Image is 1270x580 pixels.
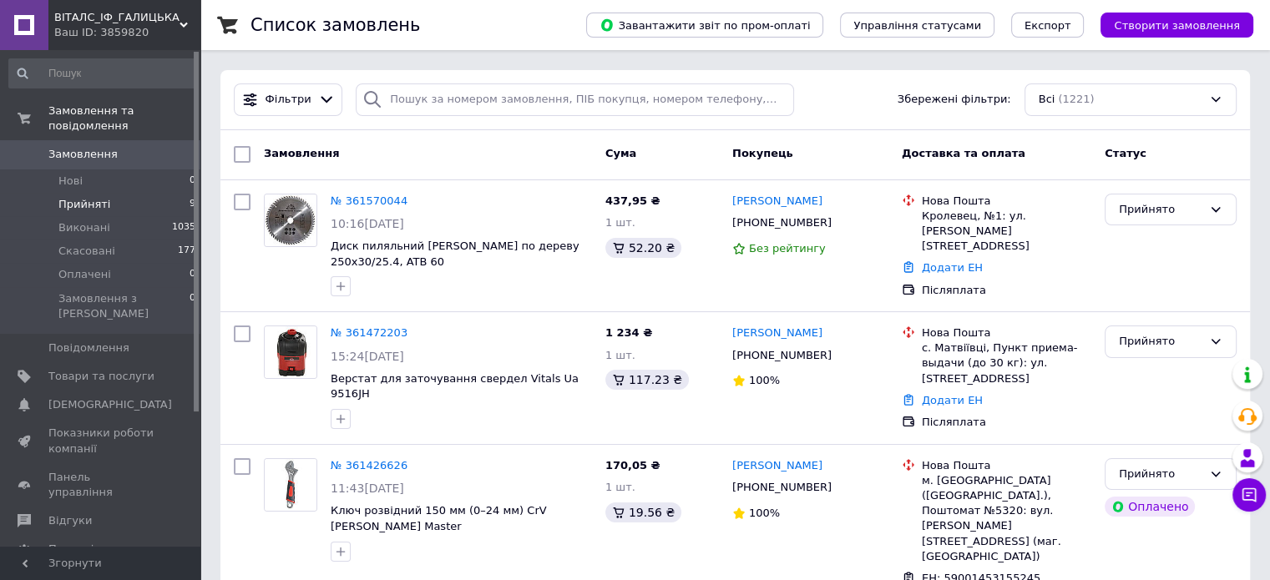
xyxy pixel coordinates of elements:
div: Ваш ID: 3859820 [54,25,200,40]
span: Панель управління [48,470,154,500]
a: Фото товару [264,458,317,512]
img: Фото товару [265,459,316,511]
a: Фото товару [264,325,317,379]
span: Виконані [58,220,110,235]
a: Ключ розвідний 150 мм (0–24 мм) CrV [PERSON_NAME] Master [331,504,547,532]
span: 100% [749,507,780,519]
span: Без рейтингу [749,242,826,255]
span: Фільтри [266,92,311,108]
span: Покупці [48,542,94,557]
span: (1221) [1058,93,1094,105]
span: 177 [178,244,195,259]
span: Збережені фільтри: [898,92,1011,108]
div: 19.56 ₴ [605,502,681,522]
div: с. Матвіївці, Пункт приема-выдачи (до 30 кг): ул. [STREET_ADDRESS] [922,340,1091,386]
span: 0 [190,291,195,321]
div: [PHONE_NUMBER] [729,212,835,234]
button: Створити замовлення [1100,13,1253,38]
span: 1035 [172,220,195,235]
a: [PERSON_NAME] [732,325,822,341]
div: Нова Пошта [922,194,1091,209]
span: 10:16[DATE] [331,217,404,230]
span: 170,05 ₴ [605,459,660,472]
span: 100% [749,374,780,386]
span: 1 шт. [605,216,635,229]
a: Додати ЕН [922,261,983,274]
a: Верстат для заточування свердел Vitals Ua 9516JH [331,372,579,401]
span: Експорт [1025,19,1071,32]
span: Замовлення [264,147,339,159]
div: Нова Пошта [922,458,1091,473]
button: Завантажити звіт по пром-оплаті [586,13,823,38]
div: Післяплата [922,283,1091,298]
span: Управління статусами [853,19,981,32]
div: Кролевец, №1: ул. [PERSON_NAME][STREET_ADDRESS] [922,209,1091,255]
a: [PERSON_NAME] [732,194,822,209]
span: Доставка та оплата [902,147,1025,159]
span: Всі [1039,92,1055,108]
div: [PHONE_NUMBER] [729,345,835,366]
a: Додати ЕН [922,394,983,406]
a: Диск пиляльний [PERSON_NAME] по дереву 250x30/25.4, ATB 60 [331,240,579,268]
span: Завантажити звіт по пром-оплаті [600,18,810,33]
span: Покупець [732,147,793,159]
div: Нова Пошта [922,325,1091,340]
span: 437,95 ₴ [605,194,660,207]
a: № 361570044 [331,194,407,207]
span: Товари та послуги [48,369,154,384]
a: Створити замовлення [1084,18,1253,31]
span: Замовлення [48,147,118,162]
span: Оплачені [58,267,111,282]
div: Прийнято [1119,201,1202,219]
span: 1 шт. [605,349,635,361]
span: Повідомлення [48,340,129,356]
span: 0 [190,174,195,189]
span: 0 [190,267,195,282]
span: 1 234 ₴ [605,326,652,339]
div: Післяплата [922,415,1091,430]
span: Створити замовлення [1114,19,1240,32]
span: Скасовані [58,244,115,259]
button: Чат з покупцем [1232,478,1266,512]
div: 52.20 ₴ [605,238,681,258]
a: Фото товару [264,194,317,247]
span: 9 [190,197,195,212]
button: Управління статусами [840,13,994,38]
h1: Список замовлень [250,15,420,35]
span: Показники роботи компанії [48,426,154,456]
span: Cума [605,147,636,159]
span: ВІТАЛС_ІФ_ГАЛИЦЬКА [54,10,180,25]
div: 117.23 ₴ [605,370,689,390]
span: Прийняті [58,197,110,212]
span: [DEMOGRAPHIC_DATA] [48,397,172,412]
button: Експорт [1011,13,1085,38]
input: Пошук за номером замовлення, ПІБ покупця, номером телефону, Email, номером накладної [356,83,794,116]
img: Фото товару [265,194,316,246]
span: Нові [58,174,83,189]
span: Замовлення та повідомлення [48,103,200,134]
span: 11:43[DATE] [331,482,404,495]
span: Статус [1105,147,1146,159]
div: [PHONE_NUMBER] [729,477,835,498]
a: № 361472203 [331,326,407,339]
div: Прийнято [1119,333,1202,351]
div: Оплачено [1105,497,1195,517]
span: 15:24[DATE] [331,350,404,363]
div: Прийнято [1119,466,1202,483]
img: Фото товару [265,326,316,378]
span: Замовлення з [PERSON_NAME] [58,291,190,321]
a: [PERSON_NAME] [732,458,822,474]
span: 1 шт. [605,481,635,493]
input: Пошук [8,58,197,88]
div: м. [GEOGRAPHIC_DATA] ([GEOGRAPHIC_DATA].), Поштомат №5320: вул. [PERSON_NAME][STREET_ADDRESS] (ма... [922,473,1091,564]
a: № 361426626 [331,459,407,472]
span: Відгуки [48,513,92,528]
